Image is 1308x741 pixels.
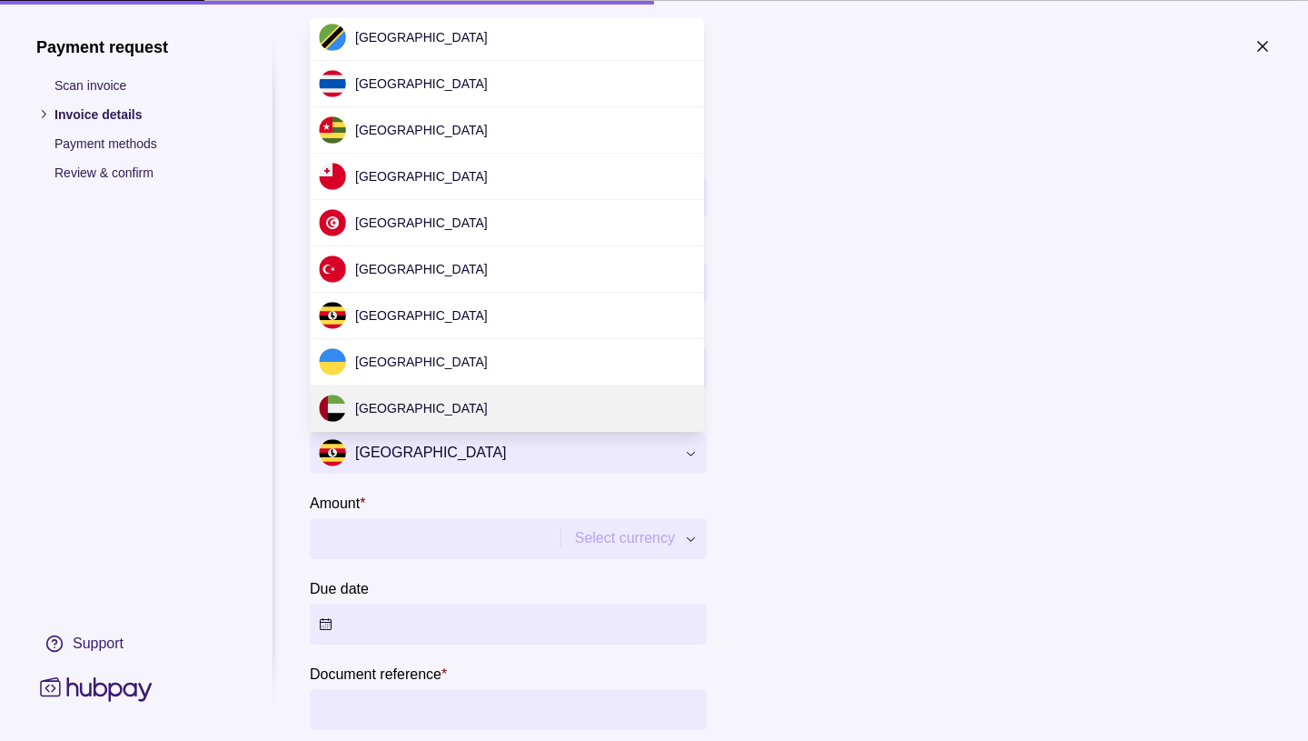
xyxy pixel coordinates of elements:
img: tz [319,24,346,51]
img: tr [319,255,346,283]
span: [GEOGRAPHIC_DATA] [355,30,488,45]
span: [GEOGRAPHIC_DATA] [355,169,488,184]
img: tg [319,116,346,144]
img: tn [319,209,346,236]
span: [GEOGRAPHIC_DATA] [355,262,488,276]
img: ua [319,348,346,376]
img: ae [319,395,346,422]
span: [GEOGRAPHIC_DATA] [355,355,488,369]
span: [GEOGRAPHIC_DATA] [355,401,488,416]
img: to [319,163,346,190]
span: [GEOGRAPHIC_DATA] [355,308,488,323]
img: ug [319,302,346,329]
span: [GEOGRAPHIC_DATA] [355,123,488,137]
span: [GEOGRAPHIC_DATA] [355,76,488,91]
span: [GEOGRAPHIC_DATA] [355,215,488,230]
img: th [319,70,346,97]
